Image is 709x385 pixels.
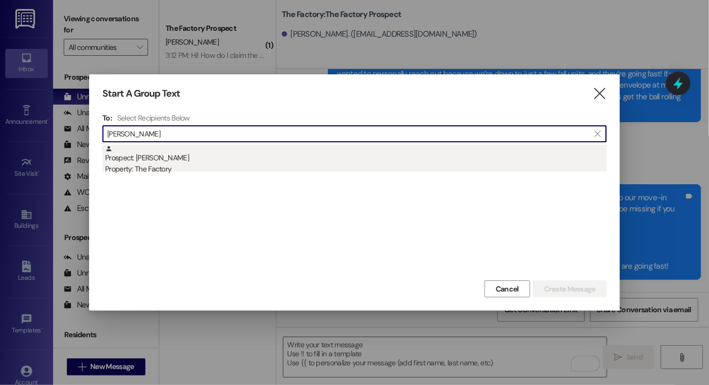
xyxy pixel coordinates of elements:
[594,130,600,138] i: 
[107,126,589,141] input: Search for any contact or apartment
[533,280,607,297] button: Create Message
[102,113,112,123] h3: To:
[544,284,595,295] span: Create Message
[496,284,519,295] span: Cancel
[105,145,607,175] div: Prospect: [PERSON_NAME]
[102,145,607,172] div: Prospect: [PERSON_NAME]Property: The Factory
[102,88,180,100] h3: Start A Group Text
[117,113,190,123] h4: Select Recipients Below
[589,126,606,142] button: Clear text
[592,88,607,99] i: 
[485,280,530,297] button: Cancel
[105,164,607,175] div: Property: The Factory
